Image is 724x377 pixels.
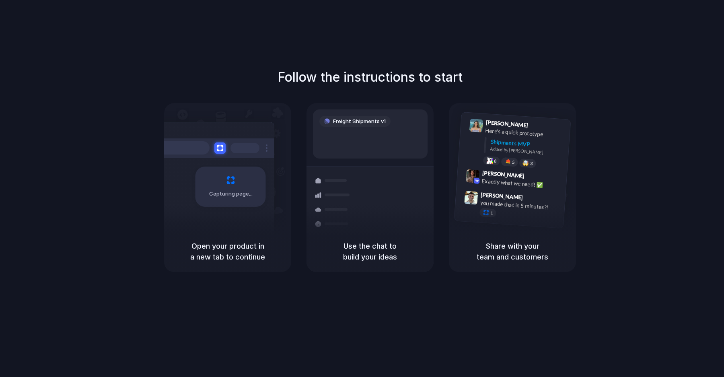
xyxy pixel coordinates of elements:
span: [PERSON_NAME] [482,168,524,180]
span: 1 [490,211,493,215]
span: 5 [512,160,515,164]
span: 9:41 AM [531,122,547,131]
span: Capturing page [209,190,254,198]
span: [PERSON_NAME] [481,190,523,202]
span: 3 [530,161,533,165]
span: [PERSON_NAME] [485,118,528,130]
h5: Share with your team and customers [459,241,566,262]
div: Exactly what we need! ✅ [481,177,562,190]
span: 9:42 AM [527,172,543,182]
div: Added by [PERSON_NAME] [490,146,564,157]
span: Freight Shipments v1 [333,117,386,126]
div: you made that in 5 minutes?! [480,198,560,212]
div: 🤯 [522,160,529,166]
h5: Open your product in a new tab to continue [174,241,282,262]
h1: Follow the instructions to start [278,68,463,87]
div: Here's a quick prototype [485,126,566,140]
h5: Use the chat to build your ideas [316,241,424,262]
span: 9:47 AM [525,194,542,204]
div: Shipments MVP [490,137,565,150]
span: 8 [494,159,497,163]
